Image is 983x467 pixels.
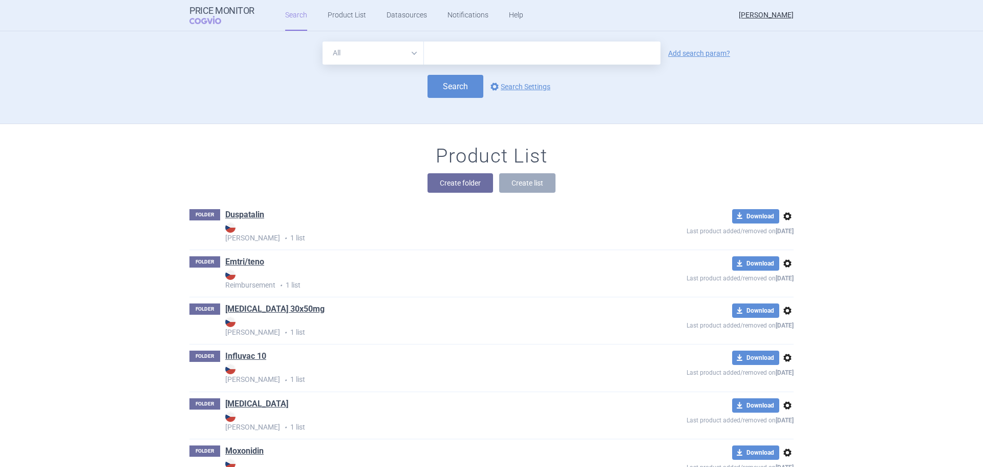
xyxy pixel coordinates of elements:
[732,209,779,224] button: Download
[225,317,612,338] p: 1 list
[225,445,264,457] a: Moxonidin
[612,365,794,378] p: Last product added/removed on
[225,412,236,422] img: CZ
[612,413,794,425] p: Last product added/removed on
[776,228,794,235] strong: [DATE]
[225,222,612,242] strong: [PERSON_NAME]
[776,369,794,376] strong: [DATE]
[668,50,730,57] a: Add search param?
[225,412,612,433] p: 1 list
[225,398,288,412] h1: Lipitor
[436,145,547,168] h1: Product List
[225,398,288,410] a: [MEDICAL_DATA]
[225,351,266,362] a: Influvac 10
[612,224,794,236] p: Last product added/removed on
[225,270,612,291] p: 1 list
[225,364,612,385] p: 1 list
[189,6,254,16] strong: Price Monitor
[280,422,290,433] i: •
[225,303,325,315] a: [MEDICAL_DATA] 30x50mg
[189,351,220,362] p: FOLDER
[189,398,220,410] p: FOLDER
[225,445,264,459] h1: Moxonidin
[189,16,236,24] span: COGVIO
[225,270,236,280] img: CZ
[499,173,555,193] button: Create list
[189,6,254,25] a: Price MonitorCOGVIO
[612,318,794,331] p: Last product added/removed on
[225,256,264,270] h1: Emtri/teno
[280,233,290,243] i: •
[488,80,550,93] a: Search Settings
[225,209,264,222] h1: Duspatalin
[280,328,290,338] i: •
[225,303,325,317] h1: Fevarin 30x50mg
[428,173,493,193] button: Create folder
[275,280,286,291] i: •
[225,256,264,268] a: Emtri/teno
[225,317,612,336] strong: [PERSON_NAME]
[776,322,794,329] strong: [DATE]
[225,222,236,233] img: CZ
[189,445,220,457] p: FOLDER
[732,351,779,365] button: Download
[225,317,236,327] img: CZ
[225,270,612,289] strong: Reimbursement
[225,209,264,220] a: Duspatalin
[732,256,779,271] button: Download
[225,364,236,374] img: CZ
[776,417,794,424] strong: [DATE]
[732,398,779,413] button: Download
[225,364,612,383] strong: [PERSON_NAME]
[189,256,220,268] p: FOLDER
[612,271,794,283] p: Last product added/removed on
[428,75,483,98] button: Search
[225,222,612,243] p: 1 list
[225,351,266,364] h1: Influvac 10
[225,412,612,431] strong: [PERSON_NAME]
[732,303,779,318] button: Download
[189,303,220,315] p: FOLDER
[280,375,290,385] i: •
[776,275,794,282] strong: [DATE]
[189,209,220,220] p: FOLDER
[732,445,779,460] button: Download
